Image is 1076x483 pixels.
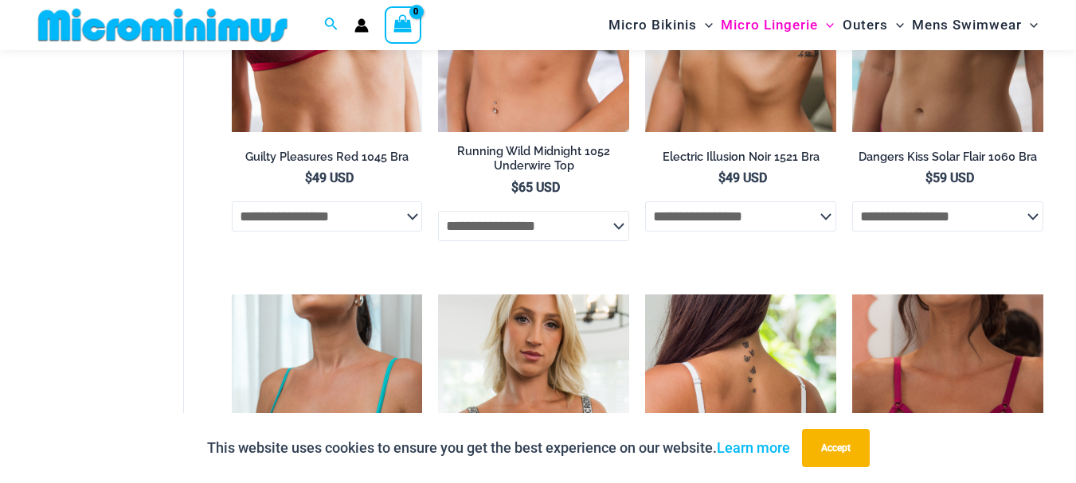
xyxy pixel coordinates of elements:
[908,5,1042,45] a: Mens SwimwearMenu ToggleMenu Toggle
[843,5,888,45] span: Outers
[721,5,818,45] span: Micro Lingerie
[925,170,933,185] span: $
[608,5,697,45] span: Micro Bikinis
[511,180,518,195] span: $
[232,150,423,170] a: Guilty Pleasures Red 1045 Bra
[802,429,870,467] button: Accept
[839,5,908,45] a: OutersMenu ToggleMenu Toggle
[385,6,421,43] a: View Shopping Cart, empty
[232,150,423,165] h2: Guilty Pleasures Red 1045 Bra
[511,180,560,195] bdi: 65 USD
[438,144,629,173] h2: Running Wild Midnight 1052 Underwire Top
[605,5,717,45] a: Micro BikinisMenu ToggleMenu Toggle
[852,150,1043,165] h2: Dangers Kiss Solar Flair 1060 Bra
[645,150,836,165] h2: Electric Illusion Noir 1521 Bra
[207,436,790,460] p: This website uses cookies to ensure you get the best experience on our website.
[718,170,767,185] bdi: 49 USD
[354,18,369,33] a: Account icon link
[32,7,294,43] img: MM SHOP LOGO FLAT
[925,170,974,185] bdi: 59 USD
[818,5,834,45] span: Menu Toggle
[697,5,713,45] span: Menu Toggle
[324,15,338,35] a: Search icon link
[717,439,790,456] a: Learn more
[40,53,183,372] iframe: TrustedSite Certified
[645,150,836,170] a: Electric Illusion Noir 1521 Bra
[1022,5,1038,45] span: Menu Toggle
[305,170,354,185] bdi: 49 USD
[718,170,726,185] span: $
[717,5,838,45] a: Micro LingerieMenu ToggleMenu Toggle
[888,5,904,45] span: Menu Toggle
[602,2,1044,48] nav: Site Navigation
[912,5,1022,45] span: Mens Swimwear
[852,150,1043,170] a: Dangers Kiss Solar Flair 1060 Bra
[438,144,629,180] a: Running Wild Midnight 1052 Underwire Top
[305,170,312,185] span: $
